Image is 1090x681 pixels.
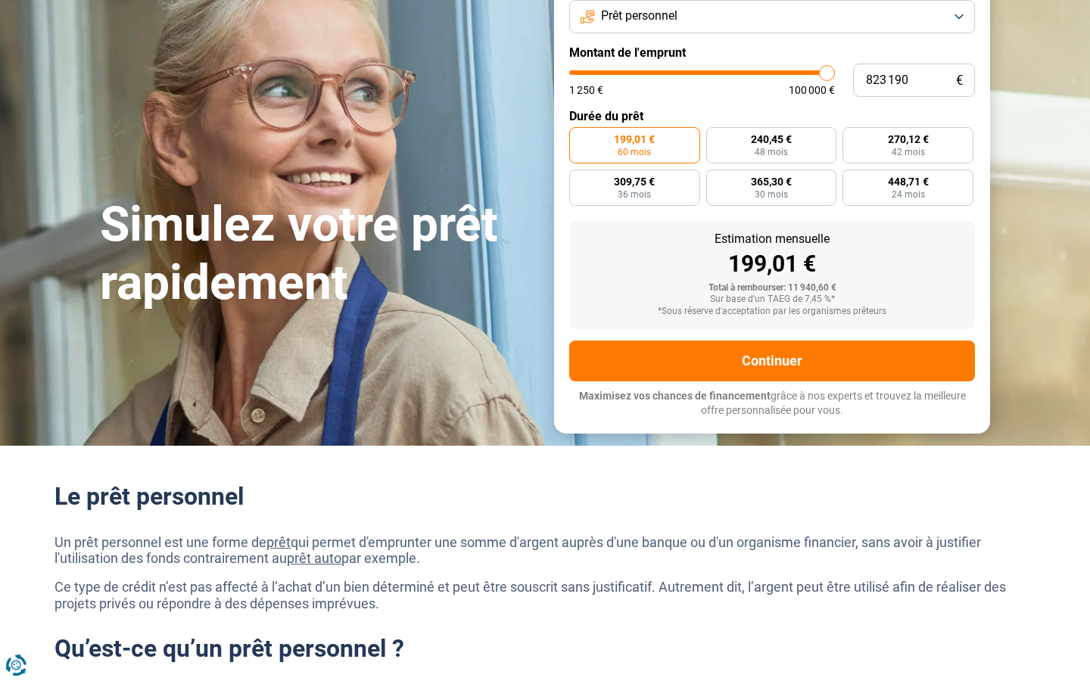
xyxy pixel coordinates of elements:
span: 448,71 € [888,176,929,187]
a: prêt auto [287,550,341,566]
p: Ce type de crédit n’est pas affecté à l’achat d’un bien déterminé et peut être souscrit sans just... [54,579,1035,611]
span: € [956,74,963,87]
span: 60 mois [618,148,651,157]
span: 199,01 € [614,134,655,145]
span: 100 000 € [789,85,835,95]
button: Continuer [569,340,975,381]
span: 36 mois [618,190,651,199]
span: 270,12 € [888,134,929,145]
span: Maximisez vos chances de financement [579,390,771,402]
span: 309,75 € [614,176,655,187]
div: Estimation mensuelle [581,233,963,245]
p: Un prêt personnel est une forme de qui permet d'emprunter une somme d'argent auprès d'une banque ... [54,534,1035,567]
div: Sur base d'un TAEG de 7,45 %* [581,294,963,305]
h2: Qu’est-ce qu’un prêt personnel ? [54,634,1035,663]
span: 240,45 € [751,134,792,145]
span: 30 mois [755,190,788,199]
h2: Le prêt personnel [54,482,1035,511]
h1: Simulez votre prêt rapidement [100,196,536,313]
label: Durée du prêt [569,109,975,123]
span: 365,30 € [751,176,792,187]
a: prêt [266,534,291,550]
span: 24 mois [892,190,925,199]
span: 1 250 € [569,85,603,95]
label: Montant de l'emprunt [569,45,975,60]
div: *Sous réserve d'acceptation par les organismes prêteurs [581,306,963,317]
div: Total à rembourser: 11 940,60 € [581,283,963,294]
span: Prêt personnel [601,8,677,24]
span: 42 mois [892,148,925,157]
div: 199,01 € [581,253,963,275]
span: 48 mois [755,148,788,157]
p: grâce à nos experts et trouvez la meilleure offre personnalisée pour vous. [569,389,975,418]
